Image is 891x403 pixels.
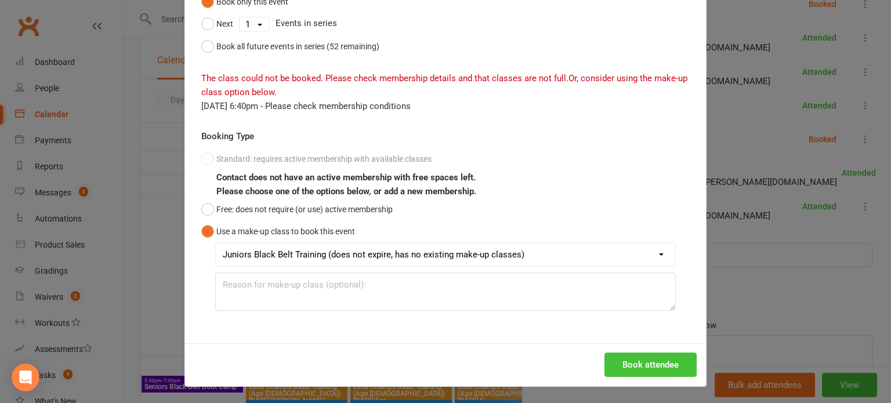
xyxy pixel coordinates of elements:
button: Use a make-up class to book this event [201,220,355,242]
span: The class could not be booked. Please check membership details and that classes are not full. [201,73,568,83]
label: Booking Type [201,129,254,143]
b: Contact does not have an active membership with free spaces left. [216,172,476,183]
div: Book all future events in series (52 remaining) [216,40,379,53]
div: [DATE] 6:40pm - Please check membership conditions [201,99,690,113]
div: Open Intercom Messenger [12,364,39,391]
div: Events in series [201,13,690,35]
button: Book all future events in series (52 remaining) [201,35,379,57]
button: Free: does not require (or use) active membership [201,198,393,220]
button: Book attendee [604,353,697,377]
b: Please choose one of the options below, or add a new membership. [216,186,476,197]
button: Next [201,13,233,35]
